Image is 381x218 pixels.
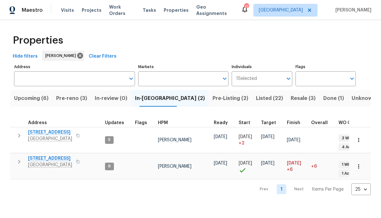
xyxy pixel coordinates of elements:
td: Project started on time [236,153,258,179]
span: [DATE] [239,135,252,139]
span: [DATE] [239,161,252,165]
span: [GEOGRAPHIC_DATA] [259,7,303,13]
span: Properties [13,37,63,44]
button: Clear Filters [86,51,119,62]
span: WO Completion [339,121,374,125]
div: Days past target finish date [311,121,333,125]
label: Markets [138,65,229,69]
span: [PERSON_NAME] [158,138,191,142]
button: Open [127,74,136,83]
span: + 2 [239,140,244,146]
div: Earliest renovation start date (first business day after COE or Checkout) [214,121,234,125]
span: Geo Assignments [196,4,233,17]
span: Visits [61,7,74,13]
span: [DATE] [214,161,227,165]
span: +6 [311,164,317,169]
span: 5 [106,137,113,143]
p: Items Per Page [312,186,344,193]
span: Upcoming (6) [14,94,49,103]
a: Goto page 1 [277,184,286,194]
span: Clear Filters [89,53,116,60]
span: [DATE] [214,135,227,139]
button: Open [347,74,356,83]
nav: Pagination Navigation [254,183,371,195]
span: Address [28,121,47,125]
span: 4 Accepted [339,144,367,150]
span: Work Orders [109,4,135,17]
button: Open [220,74,229,83]
span: Maestro [22,7,43,13]
span: Ready [214,121,228,125]
label: Individuals [232,65,292,69]
span: 1 Accepted [339,171,366,176]
span: [DATE] [261,135,274,139]
span: Flags [135,121,147,125]
span: +6 [287,166,293,173]
span: 3 WIP [339,136,355,141]
label: Address [14,65,135,69]
div: Target renovation project end date [261,121,282,125]
span: Overall [311,121,328,125]
div: [PERSON_NAME] [42,51,84,61]
span: Finish [287,121,300,125]
span: In-[GEOGRAPHIC_DATA] (2) [135,94,205,103]
span: Projects [82,7,101,13]
div: 25 [351,181,371,198]
div: Actual renovation start date [239,121,256,125]
span: [DATE] [261,161,274,165]
span: 6 [106,164,113,169]
span: 1 WIP [339,162,354,167]
button: Open [284,74,293,83]
div: Projected renovation finish date [287,121,306,125]
span: Tasks [143,8,156,12]
label: Flags [295,65,356,69]
span: Target [261,121,276,125]
span: Listed (22) [256,94,283,103]
span: [DATE] [287,138,300,142]
span: Done (1) [323,94,344,103]
span: [DATE] [287,161,301,165]
span: Pre-Listing (2) [213,94,248,103]
span: Updates [105,121,124,125]
span: [PERSON_NAME] [333,7,371,13]
span: Start [239,121,250,125]
span: [PERSON_NAME] [158,164,191,169]
td: Project started 2 days late [236,127,258,153]
span: Hide filters [13,53,38,60]
span: Pre-reno (3) [56,94,87,103]
td: Scheduled to finish 6 day(s) late [284,153,309,179]
span: [PERSON_NAME] [45,53,78,59]
td: 6 day(s) past target finish date [309,153,336,179]
span: 1 Selected [236,76,257,81]
span: HPM [158,121,168,125]
span: Properties [164,7,189,13]
span: In-review (0) [95,94,127,103]
span: Resale (3) [291,94,316,103]
button: Hide filters [10,51,40,62]
div: 17 [244,4,249,10]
